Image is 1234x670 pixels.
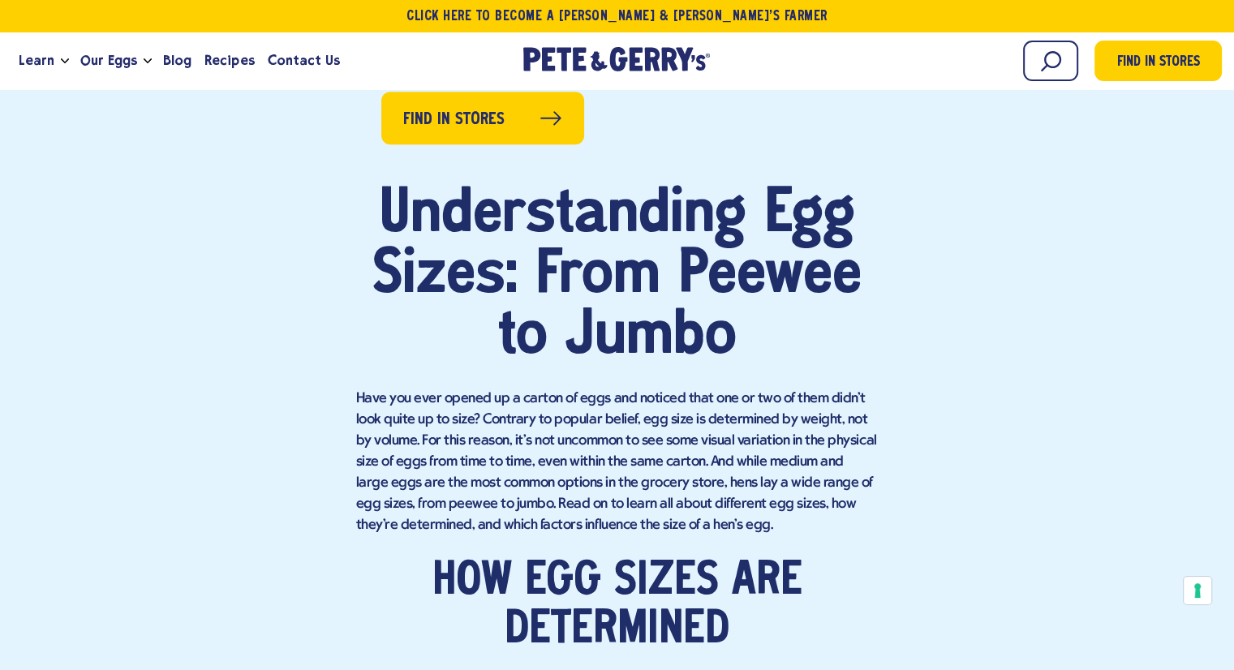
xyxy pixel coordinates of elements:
[1023,41,1078,81] input: Search
[144,58,152,64] button: Open the dropdown menu for Our Eggs
[381,92,584,144] a: Find in Stores
[1184,577,1211,604] button: Your consent preferences for tracking technologies
[403,107,505,132] span: Find in Stores
[204,50,254,71] span: Recipes
[356,185,879,367] h1: Understanding Egg Sizes: From Peewee to Jumbo
[356,389,879,536] p: Have you ever opened up a carton of eggs and noticed that one or two of them didn't look quite up...
[19,50,54,71] span: Learn
[198,39,260,83] a: Recipes
[1094,41,1222,81] a: Find in Stores
[261,39,346,83] a: Contact Us
[74,39,144,83] a: Our Eggs
[268,50,340,71] span: Contact Us
[80,50,137,71] span: Our Eggs
[12,39,61,83] a: Learn
[157,39,198,83] a: Blog
[163,50,191,71] span: Blog
[1117,52,1200,74] span: Find in Stores
[356,557,879,655] h2: How egg sizes are determined
[61,58,69,64] button: Open the dropdown menu for Learn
